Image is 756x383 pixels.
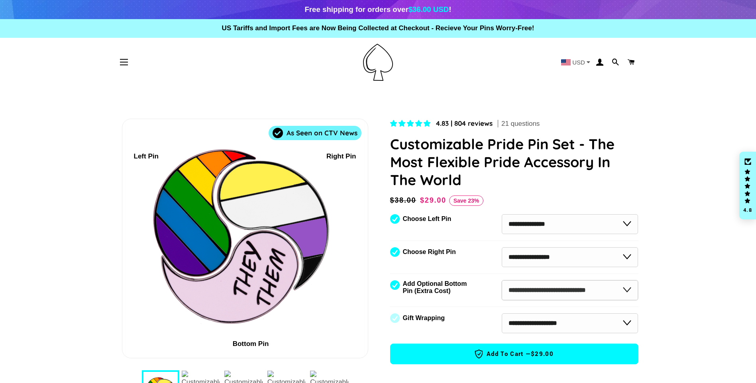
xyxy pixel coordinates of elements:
span: 4.83 | 804 reviews [436,119,493,127]
label: Gift Wrapping [403,315,445,322]
span: 4.83 stars [390,120,432,127]
div: Click to open Judge.me floating reviews tab [739,152,756,219]
div: Free shipping for orders over ! [304,4,451,15]
span: Add to Cart — [403,349,626,359]
div: 1 / 7 [122,119,368,358]
label: Choose Right Pin [403,248,456,256]
span: $38.00 [390,195,418,206]
span: USD [572,59,585,65]
img: Pin-Ace [363,44,393,81]
span: $36.00 USD [408,5,449,14]
div: Bottom Pin [233,339,269,350]
button: Add to Cart —$29.00 [390,344,638,364]
span: $29.00 [531,350,554,358]
span: Save 23% [449,195,484,206]
div: Left Pin [134,151,159,162]
div: Right Pin [326,151,356,162]
label: Add Optional Bottom Pin (Extra Cost) [403,280,470,295]
h1: Customizable Pride Pin Set - The Most Flexible Pride Accessory In The World [390,135,638,189]
label: Choose Left Pin [403,215,452,223]
div: 4.8 [743,207,752,213]
span: 21 questions [501,119,540,129]
span: $29.00 [420,196,446,204]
